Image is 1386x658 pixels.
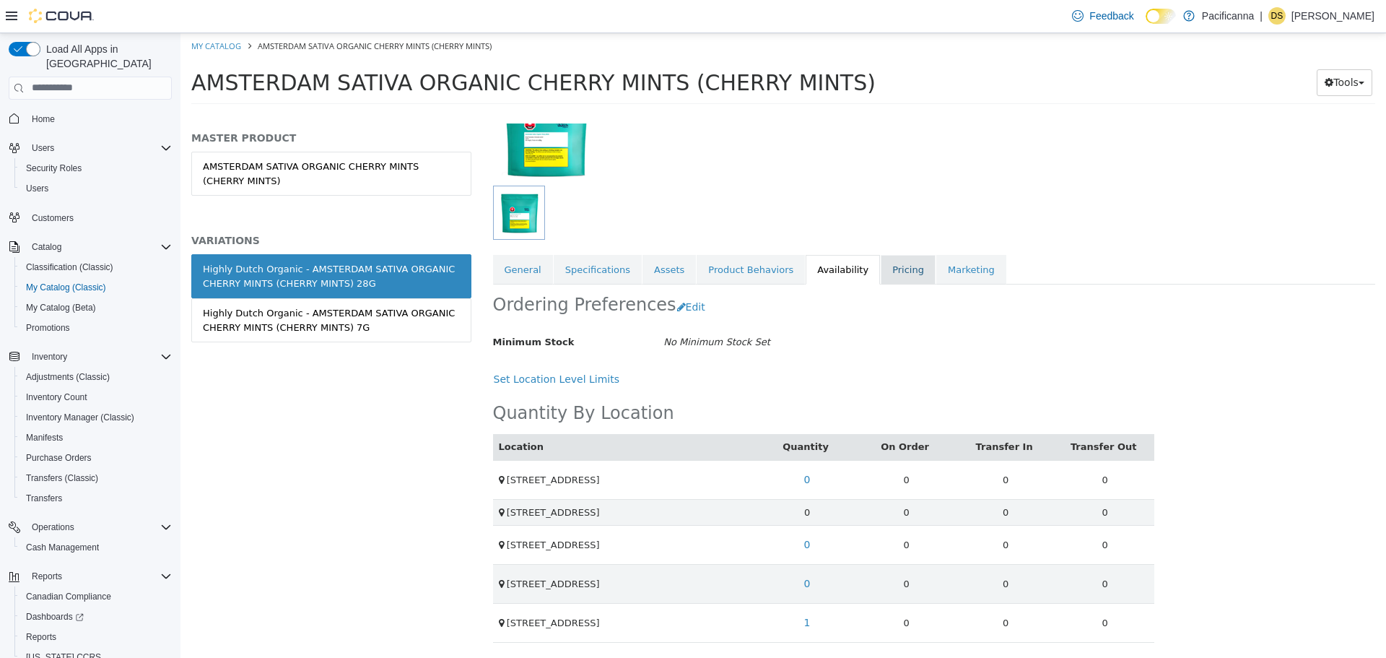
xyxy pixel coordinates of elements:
[676,571,776,610] td: 0
[796,408,855,419] a: Transfer In
[20,628,62,646] a: Reports
[26,519,80,536] button: Operations
[26,238,67,256] button: Catalog
[1146,24,1146,25] span: Dark Mode
[26,322,70,334] span: Promotions
[32,351,67,363] span: Inventory
[1089,9,1133,23] span: Feedback
[26,568,172,585] span: Reports
[14,488,178,508] button: Transfers
[1268,7,1286,25] div: Darren Saunders
[32,521,74,533] span: Operations
[20,160,87,177] a: Security Roles
[11,7,61,18] a: My Catalog
[20,299,172,316] span: My Catalog (Beta)
[14,428,178,448] button: Manifests
[1202,7,1254,25] p: Pacificanna
[3,347,178,367] button: Inventory
[616,498,638,525] a: 0
[20,429,69,446] a: Manifests
[20,449,97,467] a: Purchase Orders
[14,298,178,318] button: My Catalog (Beta)
[326,506,419,517] span: [STREET_ADDRESS]
[20,299,102,316] a: My Catalog (Beta)
[14,257,178,277] button: Classification (Classic)
[11,201,291,214] h5: VARIATIONS
[14,158,178,178] button: Security Roles
[26,452,92,464] span: Purchase Orders
[1066,1,1139,30] a: Feedback
[32,113,55,125] span: Home
[775,532,875,571] td: 0
[3,138,178,158] button: Users
[516,222,624,252] a: Product Behaviors
[20,319,172,337] span: Promotions
[26,209,172,227] span: Customers
[29,9,94,23] img: Cova
[326,441,419,452] span: [STREET_ADDRESS]
[20,608,172,625] span: Dashboards
[26,493,62,504] span: Transfers
[318,407,366,421] button: Location
[26,519,172,536] span: Operations
[1260,7,1263,25] p: |
[14,387,178,407] button: Inventory Count
[11,37,695,62] span: AMSTERDAM SATIVA ORGANIC CHERRY MINTS (CHERRY MINTS)
[775,571,875,610] td: 0
[26,542,99,553] span: Cash Management
[14,318,178,338] button: Promotions
[875,571,975,610] td: 0
[26,412,134,423] span: Inventory Manager (Classic)
[20,409,172,426] span: Inventory Manager (Classic)
[20,180,54,197] a: Users
[20,180,172,197] span: Users
[700,408,751,419] a: On Order
[22,273,279,301] div: Highly Dutch Organic - AMSTERDAM SATIVA ORGANIC CHERRY MINTS (CHERRY MINTS) 7G
[26,302,96,313] span: My Catalog (Beta)
[3,566,178,586] button: Reports
[313,369,494,391] h2: Quantity By Location
[890,408,959,419] a: Transfer Out
[26,139,172,157] span: Users
[20,279,172,296] span: My Catalog (Classic)
[26,110,172,128] span: Home
[20,259,172,276] span: Classification (Classic)
[20,160,172,177] span: Security Roles
[26,432,63,443] span: Manifests
[313,222,372,252] a: General
[20,368,115,386] a: Adjustments (Classic)
[20,259,119,276] a: Classification (Classic)
[20,429,172,446] span: Manifests
[14,277,178,298] button: My Catalog (Classic)
[26,209,79,227] a: Customers
[577,466,676,493] td: 0
[22,229,279,257] div: Highly Dutch Organic - AMSTERDAM SATIVA ORGANIC CHERRY MINTS (CHERRY MINTS) 28G
[20,279,112,296] a: My Catalog (Classic)
[875,466,975,493] td: 0
[676,427,776,466] td: 0
[326,584,419,595] span: [STREET_ADDRESS]
[32,142,54,154] span: Users
[20,368,172,386] span: Adjustments (Classic)
[26,238,172,256] span: Catalog
[26,371,110,383] span: Adjustments (Classic)
[313,44,417,152] img: 150
[14,448,178,468] button: Purchase Orders
[616,433,638,460] a: 0
[26,348,172,365] span: Inventory
[616,537,638,564] a: 0
[20,628,172,646] span: Reports
[875,427,975,466] td: 0
[26,611,84,623] span: Dashboards
[676,466,776,493] td: 0
[676,493,776,532] td: 0
[1271,7,1283,25] span: DS
[14,607,178,627] a: Dashboards
[32,241,61,253] span: Catalog
[14,178,178,199] button: Users
[14,537,178,558] button: Cash Management
[11,98,291,111] h5: MASTER PRODUCT
[26,391,87,403] span: Inventory Count
[775,493,875,532] td: 0
[676,532,776,571] td: 0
